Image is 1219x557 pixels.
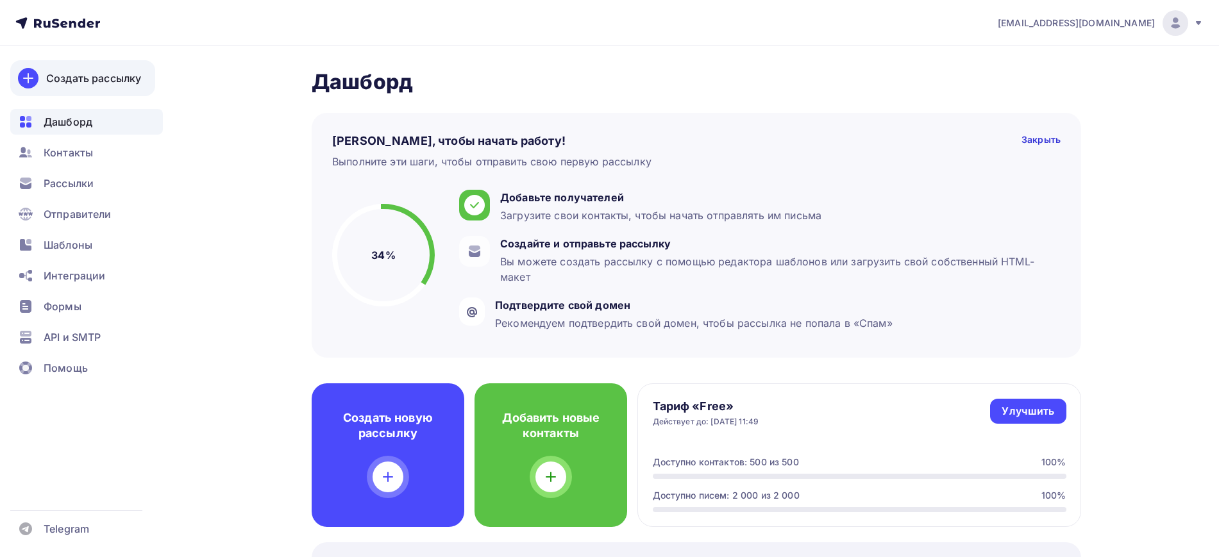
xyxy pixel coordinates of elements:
[998,17,1155,29] span: [EMAIL_ADDRESS][DOMAIN_NAME]
[10,201,163,227] a: Отправители
[495,297,893,313] div: Подтвердите свой домен
[46,71,141,86] div: Создать рассылку
[312,69,1081,95] h2: Дашборд
[44,114,92,129] span: Дашборд
[44,145,93,160] span: Контакты
[44,268,105,283] span: Интеграции
[44,176,94,191] span: Рассылки
[1041,489,1066,502] div: 100%
[1002,404,1054,419] div: Улучшить
[500,208,821,223] div: Загрузите свои контакты, чтобы начать отправлять им письма
[500,254,1054,285] div: Вы можете создать рассылку с помощью редактора шаблонов или загрузить свой собственный HTML-макет
[371,247,395,263] h5: 34%
[653,399,759,414] h4: Тариф «Free»
[500,190,821,205] div: Добавьте получателей
[653,489,800,502] div: Доступно писем: 2 000 из 2 000
[998,10,1204,36] a: [EMAIL_ADDRESS][DOMAIN_NAME]
[44,237,92,253] span: Шаблоны
[332,410,444,441] h4: Создать новую рассылку
[44,299,81,314] span: Формы
[44,206,112,222] span: Отправители
[332,133,566,149] h4: [PERSON_NAME], чтобы начать работу!
[10,232,163,258] a: Шаблоны
[495,410,607,441] h4: Добавить новые контакты
[10,294,163,319] a: Формы
[10,140,163,165] a: Контакты
[44,329,101,345] span: API и SMTP
[44,521,89,536] span: Telegram
[1041,456,1066,469] div: 100%
[500,236,1054,251] div: Создайте и отправьте рассылку
[10,170,163,196] a: Рассылки
[653,456,799,469] div: Доступно контактов: 500 из 500
[495,315,893,331] div: Рекомендуем подтвердить свой домен, чтобы рассылка не попала в «Спам»
[332,154,652,169] div: Выполните эти шаги, чтобы отправить свою первую рассылку
[44,360,88,376] span: Помощь
[1021,133,1061,149] div: Закрыть
[10,109,163,135] a: Дашборд
[653,417,759,427] div: Действует до: [DATE] 11:49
